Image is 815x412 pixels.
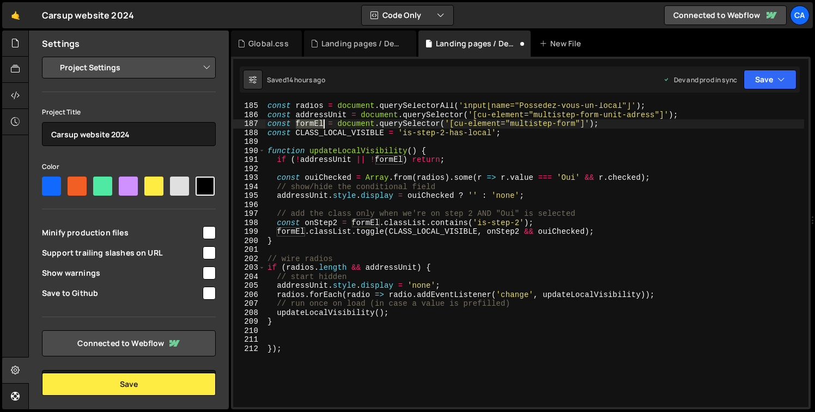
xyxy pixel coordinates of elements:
div: Landing pages / Devenir franchisé.js [436,38,518,49]
div: 187 [233,119,265,129]
div: 205 [233,281,265,290]
div: 198 [233,219,265,228]
div: 210 [233,326,265,336]
a: Connected to Webflow [664,5,787,25]
div: 188 [233,129,265,138]
div: 212 [233,344,265,354]
div: 195 [233,191,265,201]
div: 206 [233,290,265,300]
div: Carsup website 2024 [42,9,134,22]
div: 203 [233,263,265,272]
div: 201 [233,245,265,255]
div: 191 [233,155,265,165]
label: Color [42,161,59,172]
div: 207 [233,299,265,308]
span: Save to Github [42,288,201,299]
button: Save [744,70,796,89]
div: 200 [233,237,265,246]
div: 197 [233,209,265,219]
div: Global.css [248,38,289,49]
h2: Settings [42,38,80,50]
input: Project name [42,122,216,146]
div: Dev and prod in sync [663,75,737,84]
div: 196 [233,201,265,210]
span: Show warnings [42,268,201,278]
div: 211 [233,335,265,344]
div: 208 [233,308,265,318]
span: Support trailing slashes on URL [42,247,201,258]
label: Project Title [42,107,81,118]
a: 🤙 [2,2,29,28]
a: Ca [790,5,810,25]
div: 189 [233,137,265,147]
div: 199 [233,227,265,237]
div: Landing pages / Devenir franchisé.css [321,38,403,49]
div: 185 [233,101,265,111]
div: 14 hours ago [287,75,325,84]
div: 190 [233,147,265,156]
div: 204 [233,272,265,282]
div: 186 [233,111,265,120]
a: Connected to Webflow [42,330,216,356]
div: 193 [233,173,265,183]
div: New File [539,38,585,49]
button: Save [42,373,216,396]
span: Minify production files [42,227,201,238]
div: 209 [233,317,265,326]
button: Code Only [362,5,453,25]
div: 194 [233,183,265,192]
div: Saved [267,75,325,84]
div: 192 [233,165,265,174]
div: 202 [233,255,265,264]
